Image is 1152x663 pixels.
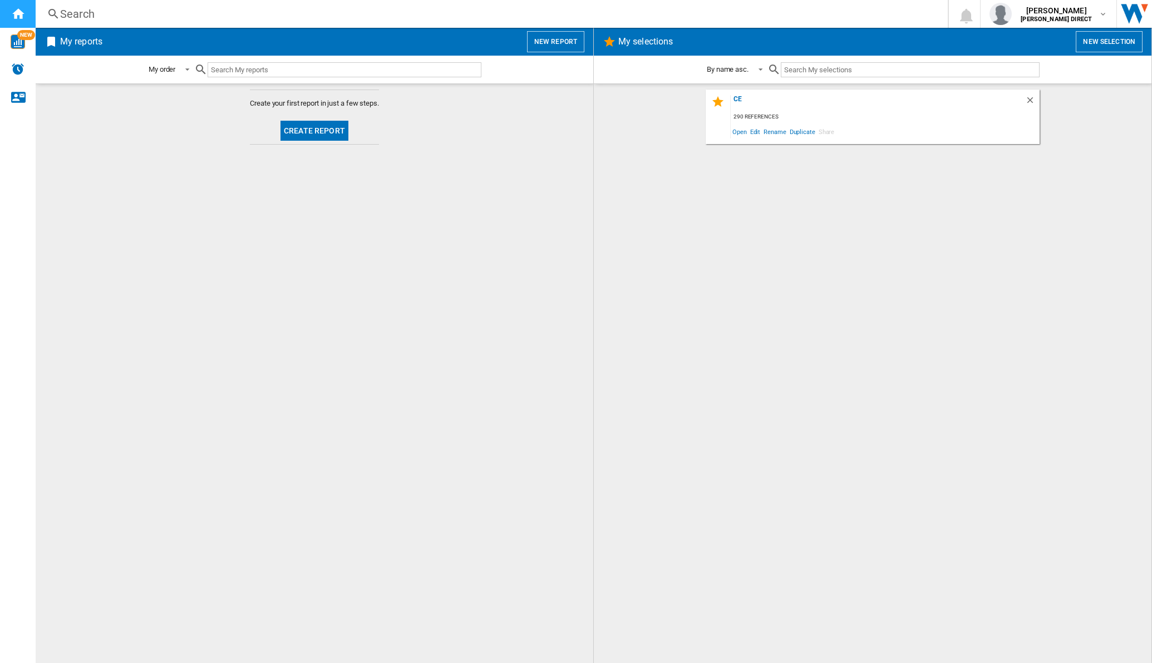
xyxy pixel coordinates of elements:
[11,62,24,76] img: alerts-logo.svg
[989,3,1012,25] img: profile.jpg
[17,30,35,40] span: NEW
[616,31,675,52] h2: My selections
[731,95,1025,110] div: ce
[731,124,749,139] span: Open
[749,124,762,139] span: Edit
[788,124,817,139] span: Duplicate
[781,62,1040,77] input: Search My selections
[58,31,105,52] h2: My reports
[1021,16,1092,23] b: [PERSON_NAME] DIRECT
[250,98,379,108] span: Create your first report in just a few steps.
[762,124,787,139] span: Rename
[527,31,584,52] button: New report
[1021,5,1092,16] span: [PERSON_NAME]
[817,124,836,139] span: Share
[60,6,919,22] div: Search
[11,34,25,49] img: wise-card.svg
[707,65,749,73] div: By name asc.
[208,62,481,77] input: Search My reports
[280,121,348,141] button: Create report
[1025,95,1040,110] div: Delete
[731,110,1040,124] div: 290 references
[1076,31,1143,52] button: New selection
[149,65,175,73] div: My order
